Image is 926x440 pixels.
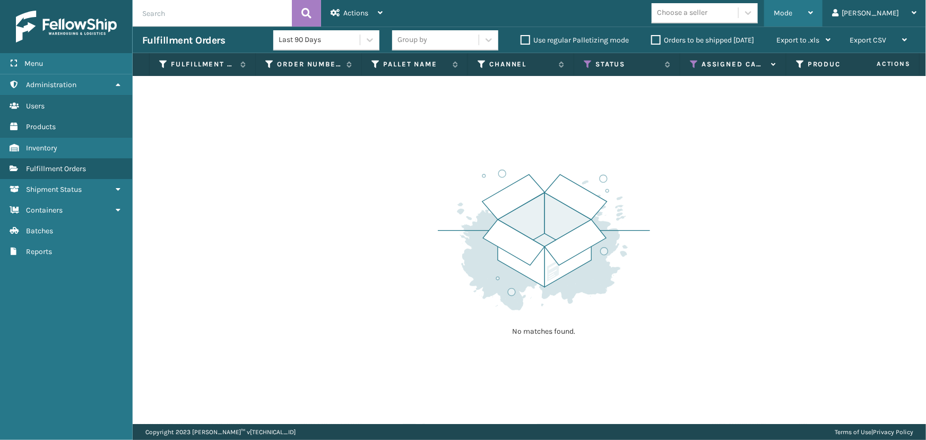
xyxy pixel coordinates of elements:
[383,60,447,69] label: Pallet Name
[24,59,43,68] span: Menu
[774,9,792,18] span: Mode
[776,36,819,45] span: Export to .xls
[26,164,86,173] span: Fulfillment Orders
[145,424,296,440] p: Copyright 2023 [PERSON_NAME]™ v [TECHNICAL_ID]
[835,428,871,436] a: Terms of Use
[26,101,45,111] span: Users
[26,185,82,194] span: Shipment Status
[651,36,754,45] label: Orders to be shipped [DATE]
[808,60,872,69] label: Product SKU
[26,122,56,131] span: Products
[279,35,361,46] div: Last 90 Days
[277,60,341,69] label: Order Number
[595,60,660,69] label: Status
[843,55,917,73] span: Actions
[850,36,886,45] span: Export CSV
[26,80,76,89] span: Administration
[835,424,913,440] div: |
[26,143,57,153] span: Inventory
[26,206,63,215] span: Containers
[521,36,629,45] label: Use regular Palletizing mode
[343,9,368,18] span: Actions
[873,428,913,436] a: Privacy Policy
[171,60,235,69] label: Fulfillment Order Id
[16,11,117,43] img: logo
[702,60,766,69] label: Assigned Carrier Service
[26,226,53,235] span: Batches
[142,34,225,47] h3: Fulfillment Orders
[26,247,52,256] span: Reports
[489,60,553,69] label: Channel
[397,35,427,46] div: Group by
[657,7,707,19] div: Choose a seller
